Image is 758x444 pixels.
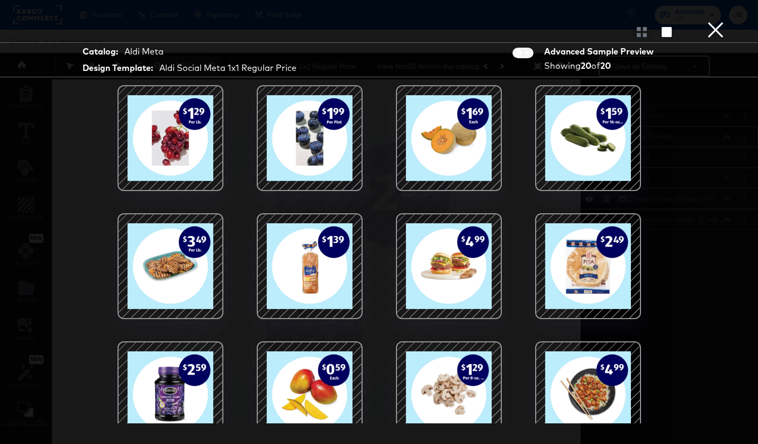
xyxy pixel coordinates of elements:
div: Showing of [544,60,657,72]
strong: 20 [600,60,611,71]
div: Advanced Sample Preview [544,46,657,58]
div: Aldi Meta [124,46,164,58]
strong: 20 [581,60,591,71]
div: Aldi Social Meta 1x1 Regular Price [159,62,296,74]
strong: Catalog: [83,46,118,58]
strong: Design Template: [83,62,153,74]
